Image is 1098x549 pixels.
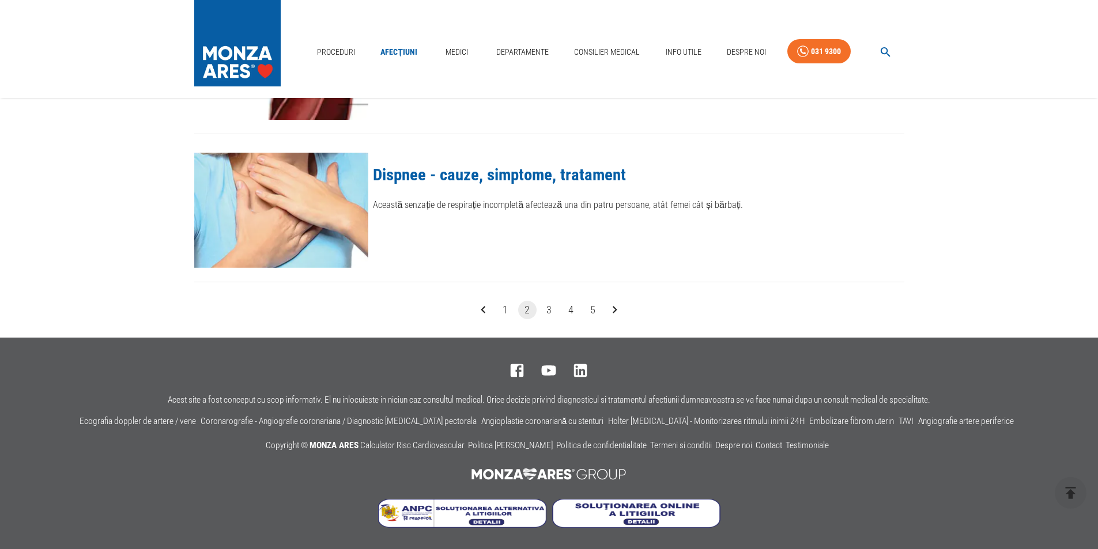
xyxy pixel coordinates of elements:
[465,463,633,486] img: MONZA ARES Group
[556,440,647,450] a: Politica de confidentialitate
[201,416,477,426] a: Coronarografie - Angiografie coronariana / Diagnostic [MEDICAL_DATA] pectorala
[312,40,360,64] a: Proceduri
[518,301,537,319] button: page 2
[540,301,559,319] button: Go to page 3
[918,416,1014,426] a: Angiografie artere periferice
[80,416,196,426] a: Ecografia doppler de artere / vene
[787,39,851,64] a: 031 9300
[552,519,720,530] a: Soluționarea online a litigiilor
[474,301,493,319] button: Go to previous page
[562,301,580,319] button: Go to page 4
[606,301,624,319] button: Go to next page
[899,416,914,426] a: TAVI
[378,519,552,530] a: Soluționarea Alternativă a Litigiilor
[438,40,475,64] a: Medici
[194,153,368,268] img: Dispnee - cauze, simptome, tratament
[310,440,359,450] span: MONZA ARES
[373,198,904,212] p: Această senzație de respirație incompletă afectează una din patru persoane, atât femei cât și băr...
[650,440,712,450] a: Termeni si conditii
[473,301,626,319] nav: pagination navigation
[715,440,752,450] a: Despre noi
[168,395,930,405] p: Acest site a fost conceput cu scop informativ. El nu inlocuieste in niciun caz consultul medical....
[1055,477,1086,509] button: delete
[809,416,894,426] a: Embolizare fibrom uterin
[376,40,422,64] a: Afecțiuni
[378,499,546,528] img: Soluționarea Alternativă a Litigiilor
[584,301,602,319] button: Go to page 5
[811,44,841,59] div: 031 9300
[481,416,604,426] a: Angioplastie coronariană cu stenturi
[569,40,644,64] a: Consilier Medical
[552,499,720,528] img: Soluționarea online a litigiilor
[266,438,832,453] p: Copyright ©
[786,440,829,450] a: Testimoniale
[360,440,465,450] a: Calculator Risc Cardiovascular
[468,440,553,450] a: Politica [PERSON_NAME]
[373,165,626,184] a: Dispnee - cauze, simptome, tratament
[756,440,782,450] a: Contact
[492,40,553,64] a: Departamente
[608,416,805,426] a: Holter [MEDICAL_DATA] - Monitorizarea ritmului inimii 24H
[496,301,515,319] button: Go to page 1
[722,40,771,64] a: Despre Noi
[661,40,706,64] a: Info Utile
